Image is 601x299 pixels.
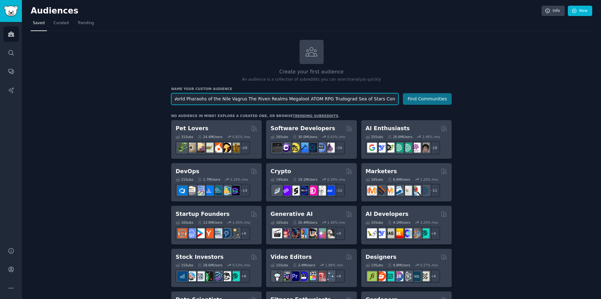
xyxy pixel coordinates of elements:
div: + 11 [427,184,440,197]
img: userexperience [402,271,412,281]
div: + 8 [237,270,250,283]
div: 9.8M Users [388,263,410,267]
img: DeepSeek [376,143,386,152]
img: aivideo [272,228,282,238]
div: + 24 [237,141,250,154]
div: 2.48 % /mo [422,135,440,139]
img: technicalanalysis [230,271,240,281]
div: 0.27 % /mo [420,263,438,267]
div: 4.1M Users [388,220,410,225]
img: 0xPolygon [281,186,291,195]
img: defiblockchain [307,186,317,195]
div: 15 Sub s [270,263,288,267]
div: 0.39 % /mo [327,177,345,182]
div: 20.4M Users [293,220,317,225]
img: LangChain [367,228,377,238]
div: 1.46 % /mo [327,220,345,225]
img: herpetology [177,143,187,152]
img: web3 [299,186,308,195]
img: ycombinator [204,228,213,238]
div: 2.10 % /mo [230,177,248,182]
div: 2.4M Users [293,263,316,267]
img: Youtubevideo [316,271,326,281]
img: googleads [402,186,412,195]
div: 25 Sub s [366,135,383,139]
img: AIDevelopersSociety [420,228,429,238]
div: 28.6M Users [198,263,222,267]
div: + 18 [427,141,440,154]
span: Curated [54,20,69,26]
div: + 12 [332,184,345,197]
div: 19.1M Users [293,177,317,182]
div: + 6 [427,270,440,283]
div: + 9 [237,227,250,240]
h2: Generative AI [270,210,313,218]
h2: Marketers [366,168,397,175]
div: 21 Sub s [176,177,193,182]
div: 31 Sub s [176,135,193,139]
h2: Crypto [270,168,291,175]
img: OnlineMarketing [420,186,429,195]
div: 18 Sub s [366,177,383,182]
img: ethfinance [272,186,282,195]
img: defi_ [325,186,335,195]
img: Forex [195,271,205,281]
h3: Name your custom audience [171,87,452,91]
img: dalle2 [281,228,291,238]
p: An audience is a collection of subreddits you can search/analyze quickly [171,77,452,83]
h2: Software Developers [270,125,335,132]
img: OpenAIDev [411,143,421,152]
img: leopardgeckos [195,143,205,152]
h2: Startup Founders [176,210,229,218]
img: platformengineering [213,186,222,195]
h2: Pet Lovers [176,125,208,132]
h2: AI Enthusiasts [366,125,410,132]
img: GummySearch logo [4,6,18,17]
img: UX_Design [420,271,429,281]
img: DevOpsLinks [204,186,213,195]
div: 1.88 % /mo [325,263,343,267]
img: sdforall [299,228,308,238]
img: iOSProgramming [299,143,308,152]
div: 30.0M Users [293,135,317,139]
img: typography [367,271,377,281]
span: Trending [78,20,94,26]
img: turtle [204,143,213,152]
img: postproduction [325,271,335,281]
img: indiehackers [213,228,222,238]
img: learnjavascript [290,143,300,152]
img: chatgpt_prompts_ [402,143,412,152]
img: learndesign [411,271,421,281]
h2: Video Editors [270,253,312,261]
h2: DevOps [176,168,199,175]
a: Trending [75,18,96,31]
div: 26 Sub s [270,135,288,139]
div: No audience in mind? Explore a curated one, or browse . [171,114,340,118]
img: elixir [325,143,335,152]
div: + 8 [427,227,440,240]
img: UXDesign [393,271,403,281]
img: EntrepreneurRideAlong [177,228,187,238]
img: Emailmarketing [393,186,403,195]
img: DeepSeek [376,228,386,238]
a: New [568,6,592,16]
span: Saved [33,20,45,26]
img: PlatformEngineers [230,186,240,195]
h2: Designers [366,253,397,261]
img: dogbreed [230,143,240,152]
h2: Create your first audience [171,68,452,76]
div: 1.7M Users [198,177,220,182]
img: OpenSourceAI [402,228,412,238]
img: bigseo [376,186,386,195]
img: reactnative [307,143,317,152]
div: 1.45 % /mo [232,220,250,225]
img: csharp [281,143,291,152]
img: AskComputerScience [316,143,326,152]
img: StocksAndTrading [213,271,222,281]
img: finalcutpro [307,271,317,281]
div: + 9 [332,227,345,240]
a: Saved [31,18,47,31]
img: ethstaker [290,186,300,195]
img: Rag [385,228,394,238]
img: ArtificalIntelligence [420,143,429,152]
